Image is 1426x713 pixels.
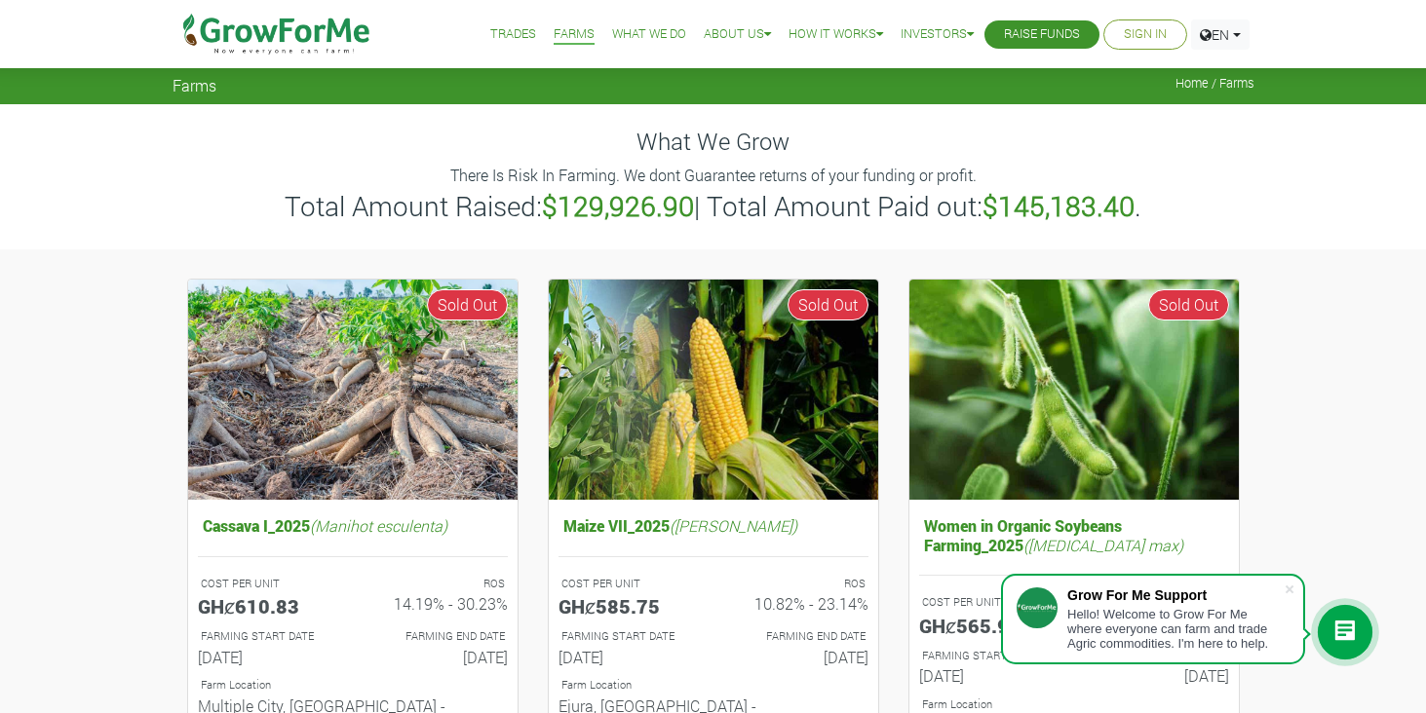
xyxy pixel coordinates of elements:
[561,628,696,645] p: FARMING START DATE
[367,648,508,666] h6: [DATE]
[919,666,1060,685] h6: [DATE]
[1004,24,1080,45] a: Raise Funds
[198,648,338,666] h6: [DATE]
[188,280,518,501] img: growforme image
[559,511,868,540] h5: Maize VII_2025
[1148,289,1229,320] span: Sold Out
[198,511,508,540] h5: Cassava I_2025
[789,24,883,45] a: How it Works
[1175,76,1254,91] span: Home / Farms
[542,188,694,224] b: $129,926.90
[559,594,699,618] h5: GHȼ585.75
[1089,666,1229,685] h6: [DATE]
[731,576,866,592] p: ROS
[728,594,868,613] h6: 10.82% - 23.14%
[175,164,1252,187] p: There Is Risk In Farming. We dont Guarantee returns of your funding or profit.
[173,76,216,94] span: Farms
[983,188,1135,224] b: $145,183.40
[310,515,447,536] i: (Manihot esculenta)
[922,696,1226,713] p: Location of Farm
[175,190,1252,223] h3: Total Amount Raised: | Total Amount Paid out: .
[490,24,536,45] a: Trades
[370,628,505,645] p: FARMING END DATE
[612,24,686,45] a: What We Do
[201,576,335,592] p: COST PER UNIT
[922,594,1057,611] p: COST PER UNIT
[198,594,338,618] h5: GHȼ610.83
[561,576,696,592] p: COST PER UNIT
[1124,24,1167,45] a: Sign In
[427,289,508,320] span: Sold Out
[173,128,1254,156] h4: What We Grow
[559,648,699,666] h6: [DATE]
[909,280,1239,501] img: growforme image
[704,24,771,45] a: About Us
[1067,607,1284,651] div: Hello! Welcome to Grow For Me where everyone can farm and trade Agric commodities. I'm here to help.
[1023,535,1183,555] i: ([MEDICAL_DATA] max)
[549,280,878,501] img: growforme image
[731,628,866,645] p: FARMING END DATE
[201,628,335,645] p: FARMING START DATE
[919,614,1060,637] h5: GHȼ565.99
[367,594,508,613] h6: 14.19% - 30.23%
[901,24,974,45] a: Investors
[788,289,868,320] span: Sold Out
[919,511,1229,558] h5: Women in Organic Soybeans Farming_2025
[370,576,505,592] p: ROS
[922,648,1057,664] p: FARMING START DATE
[1067,587,1284,603] div: Grow For Me Support
[1191,19,1250,50] a: EN
[201,677,505,694] p: Location of Farm
[728,648,868,666] h6: [DATE]
[561,677,866,694] p: Location of Farm
[670,515,797,536] i: ([PERSON_NAME])
[554,24,595,45] a: Farms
